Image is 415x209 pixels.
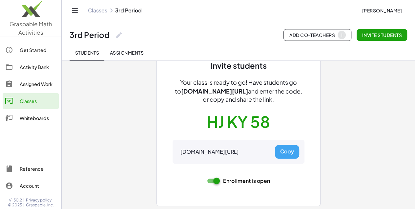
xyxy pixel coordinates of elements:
span: | [23,198,25,203]
button: [PERSON_NAME] [357,5,407,16]
div: Reference [20,165,56,173]
span: [DOMAIN_NAME][URL] [181,87,248,95]
span: Add Co-Teachers [289,31,346,39]
a: Activity Bank [3,59,59,75]
div: Classes [20,97,56,105]
a: Whiteboards [3,110,59,126]
div: Get Started [20,46,56,54]
button: Toggle navigation [70,5,80,16]
div: Whiteboards [20,114,56,122]
a: Account [3,178,59,194]
a: Privacy policy [26,198,54,203]
div: Assigned Work [20,80,56,88]
span: [PERSON_NAME] [362,8,402,13]
label: Enrollment is open [220,172,270,190]
a: Classes [3,93,59,109]
a: Classes [88,7,107,14]
span: | [23,202,25,208]
span: Graspable Math Activities [10,20,52,36]
span: Assignments [110,50,144,56]
span: Your class is ready to go! Have students go to [175,78,297,95]
span: Students [75,50,99,56]
div: 1 [341,33,342,38]
button: Invite students [357,29,407,41]
div: 3rd Period [70,30,110,40]
span: © 2025 [8,202,22,208]
span: and enter the code, or copy and share the link. [203,87,302,103]
span: Graspable, Inc. [26,202,54,208]
div: Account [20,182,56,190]
a: Reference [3,161,59,177]
button: HJ KY 58 [207,112,270,132]
div: [DOMAIN_NAME][URL] [180,148,239,155]
span: v1.30.2 [9,198,22,203]
button: Add Co-Teachers1 [283,29,351,41]
a: Assigned Work [3,76,59,92]
span: Invite students [362,32,402,38]
div: Invite students [210,61,267,71]
div: Activity Bank [20,63,56,71]
button: Copy [275,145,299,159]
a: Get Started [3,42,59,58]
